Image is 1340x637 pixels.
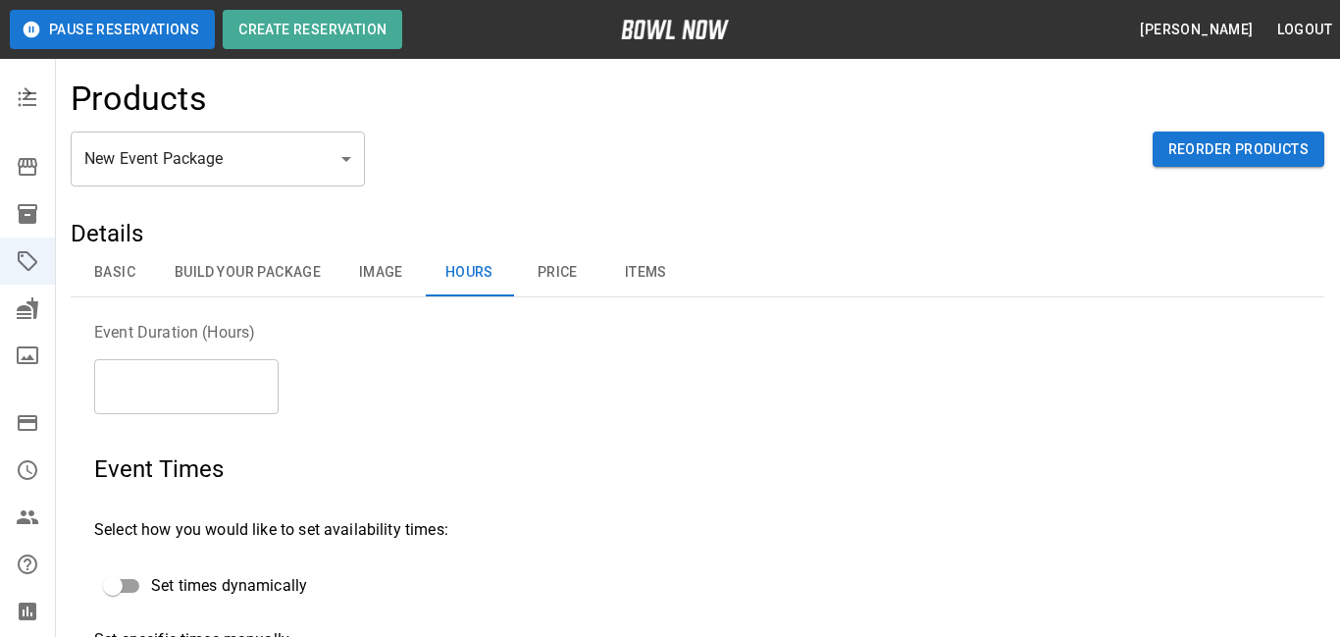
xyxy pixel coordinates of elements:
h5: Details [71,218,1324,249]
button: Create Reservation [223,10,402,49]
div: basic tabs example [71,249,1324,296]
button: [PERSON_NAME] [1132,12,1261,48]
img: logo [621,20,729,39]
button: Hours [425,249,513,296]
span: Set times dynamically [151,574,307,598]
h6: Select how you would like to set availability times: [94,516,781,544]
button: Logout [1269,12,1340,48]
button: Basic [71,249,159,296]
legend: Event Duration (Hours) [94,321,552,344]
button: Items [601,249,690,296]
button: Image [336,249,425,296]
button: Price [513,249,601,296]
button: Build Your Package [159,249,336,296]
button: Reorder Products [1153,132,1324,168]
button: Pause Reservations [10,10,215,49]
h4: Products [71,79,207,120]
div: New Event Package [71,132,365,186]
h5: Event Times [94,453,781,485]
